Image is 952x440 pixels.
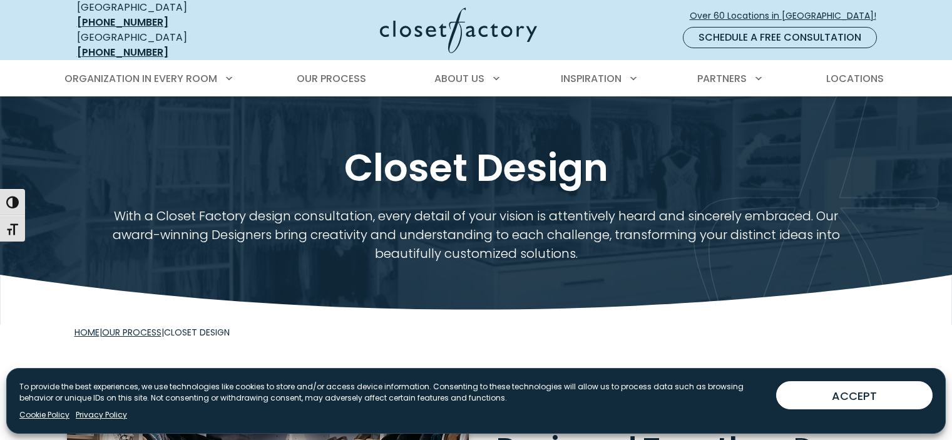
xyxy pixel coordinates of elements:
[74,144,878,192] h1: Closet Design
[297,71,366,86] span: Our Process
[74,326,230,339] span: | |
[826,71,884,86] span: Locations
[64,71,217,86] span: Organization in Every Room
[77,15,168,29] a: [PHONE_NUMBER]
[689,5,887,27] a: Over 60 Locations in [GEOGRAPHIC_DATA]!
[77,30,258,60] div: [GEOGRAPHIC_DATA]
[19,409,69,421] a: Cookie Policy
[56,61,897,96] nav: Primary Menu
[102,326,161,339] a: Our Process
[74,326,100,339] a: Home
[690,9,886,23] span: Over 60 Locations in [GEOGRAPHIC_DATA]!
[380,8,537,53] img: Closet Factory Logo
[561,71,622,86] span: Inspiration
[108,207,844,263] p: With a Closet Factory design consultation, every detail of your vision is attentively heard and s...
[164,326,230,339] span: Closet Design
[76,409,127,421] a: Privacy Policy
[697,71,747,86] span: Partners
[776,381,933,409] button: ACCEPT
[19,381,766,404] p: To provide the best experiences, we use technologies like cookies to store and/or access device i...
[434,71,484,86] span: About Us
[77,45,168,59] a: [PHONE_NUMBER]
[683,27,877,48] a: Schedule a Free Consultation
